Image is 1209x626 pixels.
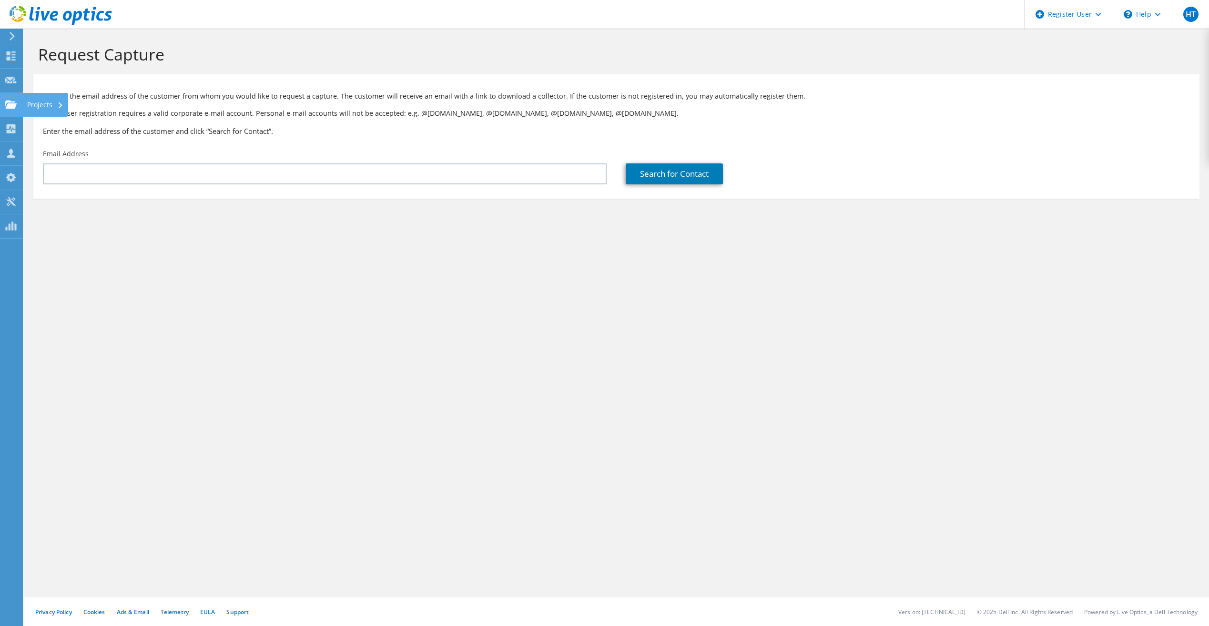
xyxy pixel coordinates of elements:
[898,608,965,616] li: Version: [TECHNICAL_ID]
[117,608,149,616] a: Ads & Email
[1084,608,1198,616] li: Powered by Live Optics, a Dell Technology
[200,608,215,616] a: EULA
[161,608,189,616] a: Telemetry
[83,608,105,616] a: Cookies
[43,108,1190,119] p: Note: User registration requires a valid corporate e-mail account. Personal e-mail accounts will ...
[43,149,89,159] label: Email Address
[977,608,1073,616] li: © 2025 Dell Inc. All Rights Reserved
[626,163,723,184] a: Search for Contact
[1183,7,1199,22] span: HT
[22,93,68,117] div: Projects
[43,91,1190,101] p: Provide the email address of the customer from whom you would like to request a capture. The cust...
[226,608,249,616] a: Support
[35,608,72,616] a: Privacy Policy
[43,126,1190,136] h3: Enter the email address of the customer and click “Search for Contact”.
[38,44,1190,64] h1: Request Capture
[1124,10,1132,19] svg: \n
